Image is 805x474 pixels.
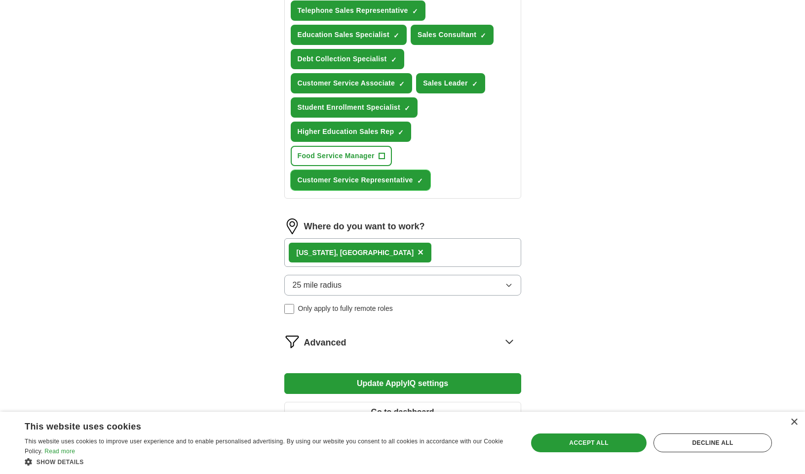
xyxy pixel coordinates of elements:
button: Telephone Sales Representative✓ [291,0,425,21]
div: [US_STATE], [GEOGRAPHIC_DATA] [297,248,414,258]
button: Education Sales Specialist✓ [291,25,407,45]
button: 25 mile radius [284,275,521,296]
span: Customer Service Representative [298,175,413,185]
span: This website uses cookies to improve user experience and to enable personalised advertising. By u... [25,438,503,455]
button: Sales Consultant✓ [411,25,494,45]
span: Student Enrollment Specialist [298,102,401,113]
span: ✓ [393,32,399,40]
button: Student Enrollment Specialist✓ [291,97,418,118]
img: filter [284,334,300,349]
span: Advanced [304,336,346,349]
button: Customer Service Representative✓ [291,170,430,190]
label: Where do you want to work? [304,220,425,233]
span: Telephone Sales Representative [298,5,408,16]
span: Sales Consultant [418,30,476,40]
div: Show details [25,457,513,467]
span: ✓ [399,80,405,88]
button: × [418,245,423,260]
span: Food Service Manager [298,151,375,161]
span: Only apply to fully remote roles [298,303,393,314]
span: × [418,247,423,258]
span: ✓ [398,129,404,136]
input: Only apply to fully remote roles [284,304,294,314]
button: Food Service Manager [291,146,392,166]
img: location.png [284,218,300,234]
button: Sales Leader✓ [416,73,485,93]
a: Read more, opens a new window [44,448,75,455]
div: Decline all [653,433,772,452]
button: Higher Education Sales Rep✓ [291,122,412,142]
div: Accept all [531,433,647,452]
button: Update ApplyIQ settings [284,373,521,394]
span: Debt Collection Specialist [298,54,387,64]
span: Customer Service Associate [298,78,395,88]
span: ✓ [417,177,423,185]
button: Go to dashboard [284,402,521,423]
span: ✓ [404,104,410,112]
div: Close [790,419,798,426]
span: ✓ [391,56,397,64]
span: ✓ [412,7,418,15]
button: Debt Collection Specialist✓ [291,49,404,69]
span: Education Sales Specialist [298,30,390,40]
span: ✓ [480,32,486,40]
span: ✓ [472,80,478,88]
span: Sales Leader [423,78,468,88]
button: Customer Service Associate✓ [291,73,413,93]
span: 25 mile radius [293,279,342,291]
div: This website uses cookies [25,418,488,432]
span: Show details [37,459,84,466]
span: Higher Education Sales Rep [298,127,394,137]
